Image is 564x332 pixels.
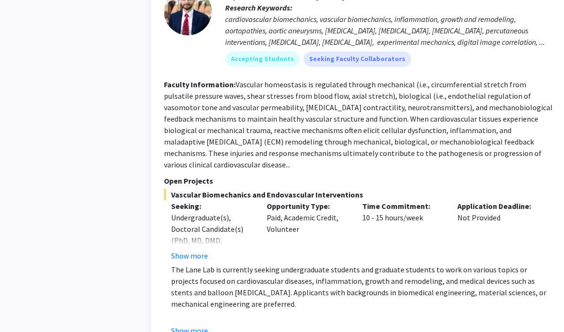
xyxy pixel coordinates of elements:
button: Show more [171,250,208,261]
mat-chip: Seeking Faculty Collaborators [304,52,411,67]
div: Not Provided [450,200,546,261]
iframe: Chat [7,289,41,325]
div: Paid, Academic Credit, Volunteer [260,200,355,261]
div: cardiovascular biomechanics, vascular biomechanics, inflammation, growth and remodeling, aortopat... [225,13,553,48]
p: Application Deadline: [457,200,539,212]
b: Research Keywords: [225,3,293,12]
p: Seeking: [171,200,252,212]
div: 10 - 15 hours/week [355,200,451,261]
div: Undergraduate(s), Doctoral Candidate(s) (PhD, MD, DMD, PharmD, etc.) [171,212,252,258]
p: Opportunity Type: [267,200,348,212]
p: Open Projects [164,175,553,187]
mat-chip: Accepting Students [225,52,300,67]
fg-read-more: Vascular homeostasis is regulated through mechanical (i.e., circumferential stretch from pulsatil... [164,80,553,169]
p: Time Commitment: [362,200,444,212]
span: Vascular Biomechanics and Endovascular Interventions [164,189,553,200]
p: The Lane Lab is currently seeking undergraduate students and graduate students to work on various... [171,264,553,310]
b: Faculty Information: [164,80,236,89]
